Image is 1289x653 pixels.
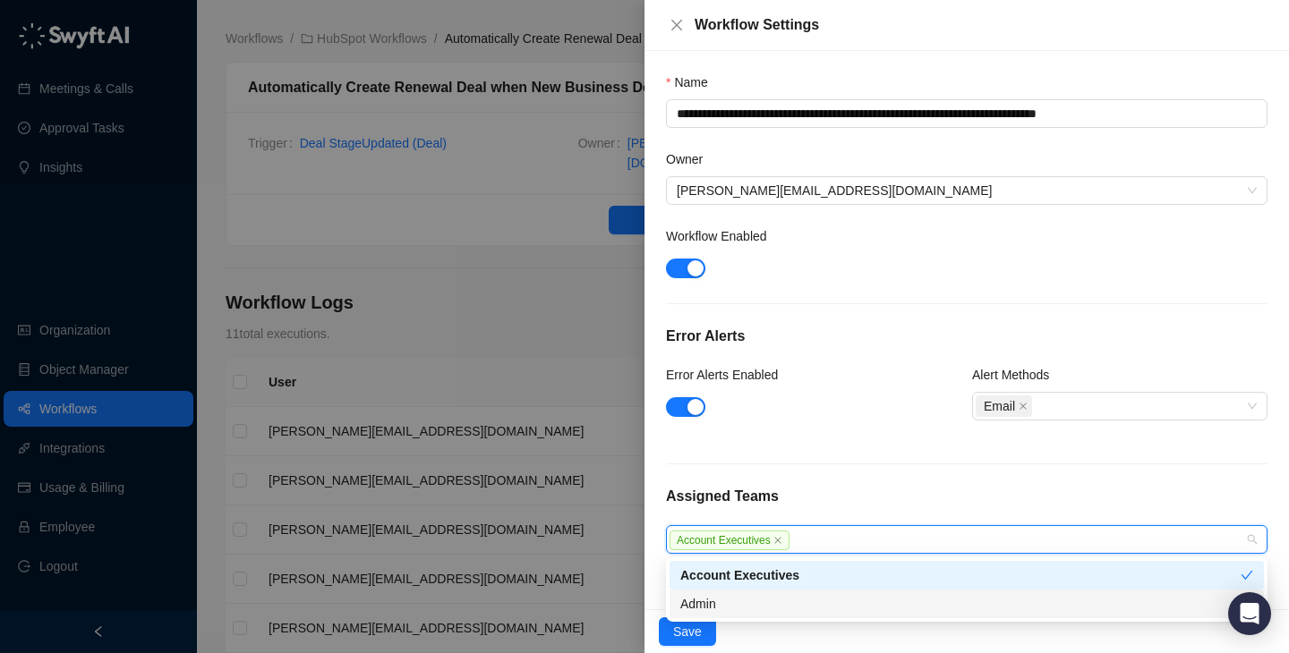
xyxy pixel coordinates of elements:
[972,365,1062,385] label: Alert Methods
[666,486,1268,507] h5: Assigned Teams
[666,226,779,246] label: Workflow Enabled
[680,594,1253,614] div: Admin
[670,18,684,32] span: close
[677,177,1257,204] span: jake@swyftai.com
[666,259,705,278] button: Workflow Enabled
[1019,402,1028,411] span: close
[670,561,1264,589] div: Account Executives
[670,589,1264,618] div: Admin
[680,565,1241,585] div: Account Executives
[773,536,782,545] span: close
[666,326,1268,347] h5: Error Alerts
[666,14,687,36] button: Close
[1241,569,1253,581] span: check
[666,149,715,169] label: Owner
[666,99,1268,128] textarea: Name
[695,14,1268,36] div: Workflow Settings
[670,530,790,550] span: Account Executives
[666,397,705,417] button: Error Alerts Enabled
[984,396,1015,416] span: Email
[1228,592,1271,635] div: Open Intercom Messenger
[666,72,721,92] label: Name
[673,622,702,641] span: Save
[976,395,1032,417] span: Email
[666,365,790,385] label: Error Alerts Enabled
[659,617,716,646] button: Save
